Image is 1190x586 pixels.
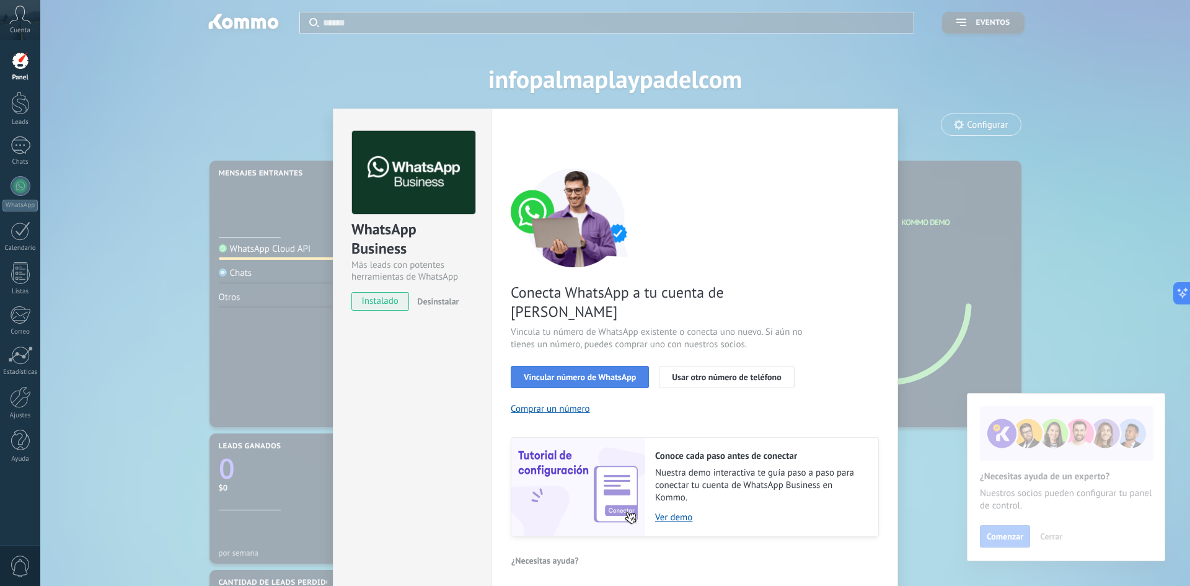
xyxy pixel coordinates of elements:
img: logo_main.png [352,131,475,215]
button: Usar otro número de teléfono [659,366,794,388]
span: Vincular número de WhatsApp [524,373,636,381]
div: Estadísticas [2,368,38,376]
button: Vincular número de WhatsApp [511,366,649,388]
div: Calendario [2,244,38,252]
button: Desinstalar [412,292,459,311]
div: Chats [2,158,38,166]
button: Comprar un número [511,403,590,415]
div: Listas [2,288,38,296]
button: ¿Necesitas ayuda? [511,551,580,570]
span: Conecta WhatsApp a tu cuenta de [PERSON_NAME] [511,283,806,321]
div: Leads [2,118,38,127]
h2: Conoce cada paso antes de conectar [655,450,866,462]
span: Nuestra demo interactiva te guía paso a paso para conectar tu cuenta de WhatsApp Business en Kommo. [655,467,866,504]
div: Ajustes [2,412,38,420]
div: Panel [2,74,38,82]
a: Ver demo [655,512,866,523]
div: Más leads con potentes herramientas de WhatsApp [351,259,474,283]
span: ¿Necesitas ayuda? [511,556,579,565]
span: Desinstalar [417,296,459,307]
span: Vincula tu número de WhatsApp existente o conecta uno nuevo. Si aún no tienes un número, puedes c... [511,326,806,351]
div: Correo [2,328,38,336]
div: WhatsApp Business [351,220,474,259]
span: instalado [352,292,408,311]
img: connect number [511,168,641,267]
span: Usar otro número de teléfono [672,373,781,381]
div: WhatsApp [2,200,38,211]
span: Cuenta [10,27,30,35]
div: Ayuda [2,455,38,463]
